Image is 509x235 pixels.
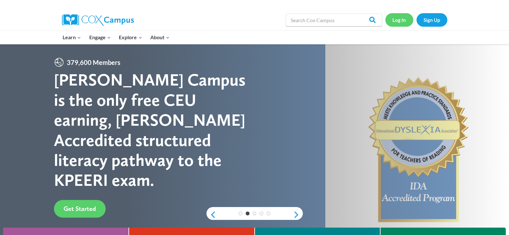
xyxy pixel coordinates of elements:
a: Get Started [54,200,106,218]
div: [PERSON_NAME] Campus is the only free CEU earning, [PERSON_NAME] Accredited structured literacy p... [54,70,255,190]
input: Search Cox Campus [286,14,382,26]
a: 4 [259,212,263,215]
a: 2 [246,212,250,215]
button: Child menu of Engage [85,31,115,44]
a: next [293,211,303,219]
button: Child menu of Learn [59,31,85,44]
nav: Primary Navigation [59,31,174,44]
span: Get Started [64,205,96,212]
img: Cox Campus [62,14,134,26]
a: Sign Up [417,13,447,26]
button: Child menu of About [146,31,174,44]
button: Child menu of Explore [115,31,146,44]
a: Log In [385,13,413,26]
a: 1 [239,212,242,215]
a: 3 [253,212,257,215]
nav: Secondary Navigation [385,13,447,26]
div: content slider buttons [206,208,303,221]
a: 5 [267,212,270,215]
span: 379,600 Members [64,57,123,68]
a: previous [206,211,216,219]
